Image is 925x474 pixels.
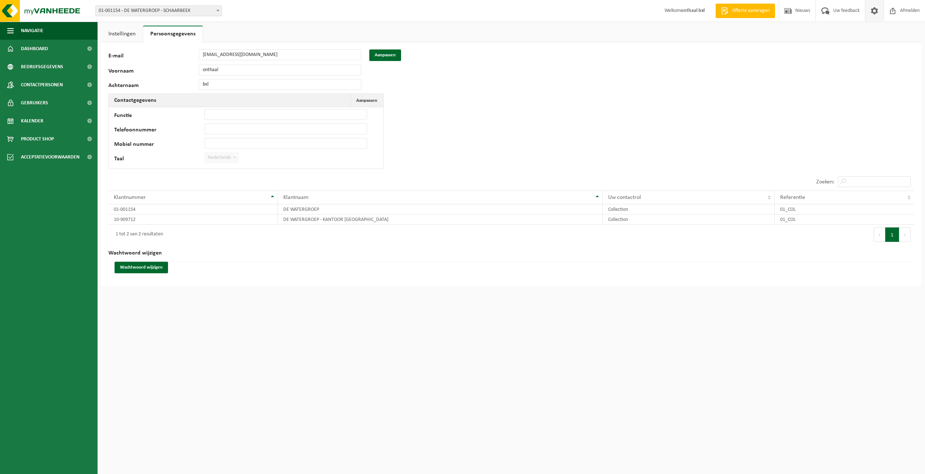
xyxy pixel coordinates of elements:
[283,195,309,200] span: Klantnaam
[114,127,205,134] label: Telefoonnummer
[681,8,705,13] strong: onthaal bxl
[108,214,278,225] td: 10-909712
[114,142,205,149] label: Mobiel nummer
[108,68,199,75] label: Voornaam
[21,112,43,130] span: Kalender
[21,58,63,76] span: Bedrijfsgegevens
[108,83,199,90] label: Achternaam
[205,153,238,163] span: Nederlands
[885,227,899,242] button: 1
[780,195,805,200] span: Referentie
[21,94,48,112] span: Gebruikers
[874,227,885,242] button: Previous
[775,214,914,225] td: 01_COL
[278,204,603,214] td: DE WATERGROEP
[205,152,238,163] span: Nederlands
[369,49,401,61] button: Aanpassen
[21,76,63,94] span: Contactpersonen
[21,22,43,40] span: Navigatie
[350,94,383,107] button: Aanpassen
[899,227,911,242] button: Next
[21,130,54,148] span: Product Shop
[114,156,205,163] label: Taal
[775,204,914,214] td: 01_COL
[109,94,162,107] h2: Contactgegevens
[143,26,203,42] a: Persoonsgegevens
[21,40,48,58] span: Dashboard
[114,113,205,120] label: Functie
[95,5,222,16] span: 01-001154 - DE WATERGROEP - SCHAARBEEK
[108,245,914,262] h2: Wachtwoord wijzigen
[96,6,221,16] span: 01-001154 - DE WATERGROEP - SCHAARBEEK
[278,214,603,225] td: DE WATERGROEP - KANTOOR [GEOGRAPHIC_DATA]
[108,204,278,214] td: 01-001154
[108,53,199,61] label: E-mail
[199,49,361,60] input: E-mail
[603,204,775,214] td: Collection
[114,195,146,200] span: Klantnummer
[21,148,79,166] span: Acceptatievoorwaarden
[816,179,834,185] label: Zoeken:
[715,4,775,18] a: Offerte aanvragen
[356,98,377,103] span: Aanpassen
[608,195,641,200] span: Uw contactrol
[730,7,771,14] span: Offerte aanvragen
[115,262,168,273] button: Wachtwoord wijzigen
[112,228,163,241] div: 1 tot 2 van 2 resultaten
[603,214,775,225] td: Collection
[101,26,143,42] a: Instellingen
